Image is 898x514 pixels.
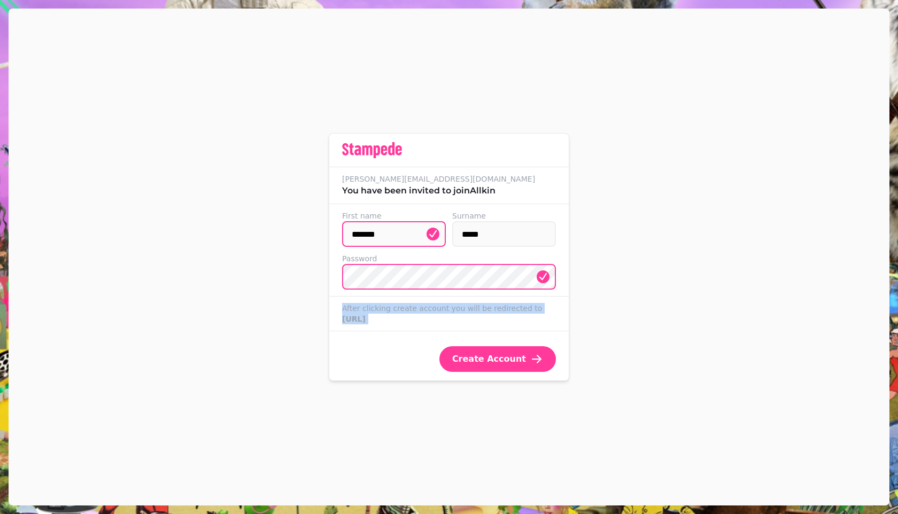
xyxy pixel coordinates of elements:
span: Create Account [452,355,526,363]
p: You have been invited to join Allkin [342,184,556,197]
button: Create Account [439,346,556,372]
strong: [URL] [342,315,366,323]
label: Password [342,253,556,264]
label: Surname [452,211,556,221]
label: After clicking create account you will be redirected to [342,303,556,324]
label: [PERSON_NAME][EMAIL_ADDRESS][DOMAIN_NAME] [342,174,556,184]
label: First name [342,211,446,221]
